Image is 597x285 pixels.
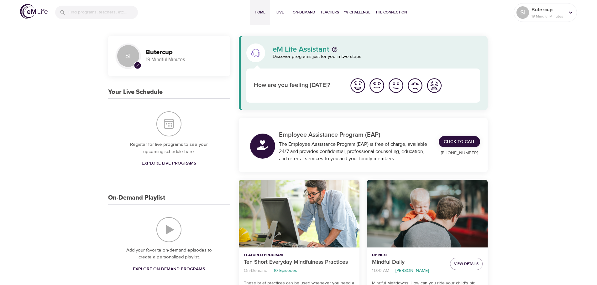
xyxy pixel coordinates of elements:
[121,247,217,261] p: Add your favorite on-demand episodes to create a personalized playlist.
[146,56,223,63] p: 19 Mindful Minutes
[279,130,432,140] p: Employee Assistance Program (EAP)
[273,9,288,16] span: Live
[532,13,565,19] p: 19 Mindful Minutes
[375,9,407,16] span: The Connection
[244,267,267,274] p: On-Demand
[244,252,354,258] p: Featured Program
[20,4,48,19] img: logo
[239,180,359,248] button: Ten Short Everyday Mindfulness Practices
[348,76,367,95] button: I'm feeling great
[279,141,432,162] div: The Employee Assistance Program (EAP) is free of charge, available 24/7 and provides confidential...
[116,43,141,69] div: Sl
[372,258,445,267] p: Mindful Daily
[367,76,386,95] button: I'm feeling good
[406,77,424,94] img: bad
[372,267,445,275] nav: breadcrumb
[372,252,445,258] p: Up Next
[367,180,488,248] button: Mindful Daily
[108,89,163,96] h3: Your Live Schedule
[274,267,297,274] p: 10 Episodes
[244,258,354,267] p: Ten Short Everyday Mindfulness Practices
[133,265,205,273] span: Explore On-Demand Programs
[156,111,181,136] img: Your Live Schedule
[146,49,223,56] h3: Butercup
[426,77,443,94] img: worst
[130,263,207,275] a: Explore On-Demand Programs
[439,136,480,148] a: Click to Call
[392,267,393,275] li: ·
[386,76,406,95] button: I'm feeling ok
[142,160,196,167] span: Explore Live Programs
[395,267,429,274] p: [PERSON_NAME]
[121,141,217,155] p: Register for live programs to see your upcoming schedule here.
[532,6,565,13] p: Butercup
[387,77,405,94] img: ok
[273,46,329,53] p: eM Life Assistant
[454,261,479,267] span: View Details
[372,267,389,274] p: 11:00 AM
[270,267,271,275] li: ·
[320,9,339,16] span: Teachers
[349,77,366,94] img: great
[293,9,315,16] span: On-Demand
[368,77,385,94] img: good
[444,138,475,146] span: Click to Call
[156,217,181,242] img: On-Demand Playlist
[253,9,268,16] span: Home
[254,81,341,90] p: How are you feeling [DATE]?
[344,9,370,16] span: 1% Challenge
[108,194,165,201] h3: On-Demand Playlist
[68,6,138,19] input: Find programs, teachers, etc...
[450,258,483,270] button: View Details
[244,267,354,275] nav: breadcrumb
[139,158,199,169] a: Explore Live Programs
[406,76,425,95] button: I'm feeling bad
[439,150,480,156] p: [PHONE_NUMBER]
[425,76,444,95] button: I'm feeling worst
[516,6,529,19] div: Sl
[251,48,261,58] img: eM Life Assistant
[273,53,480,60] p: Discover programs just for you in two steps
